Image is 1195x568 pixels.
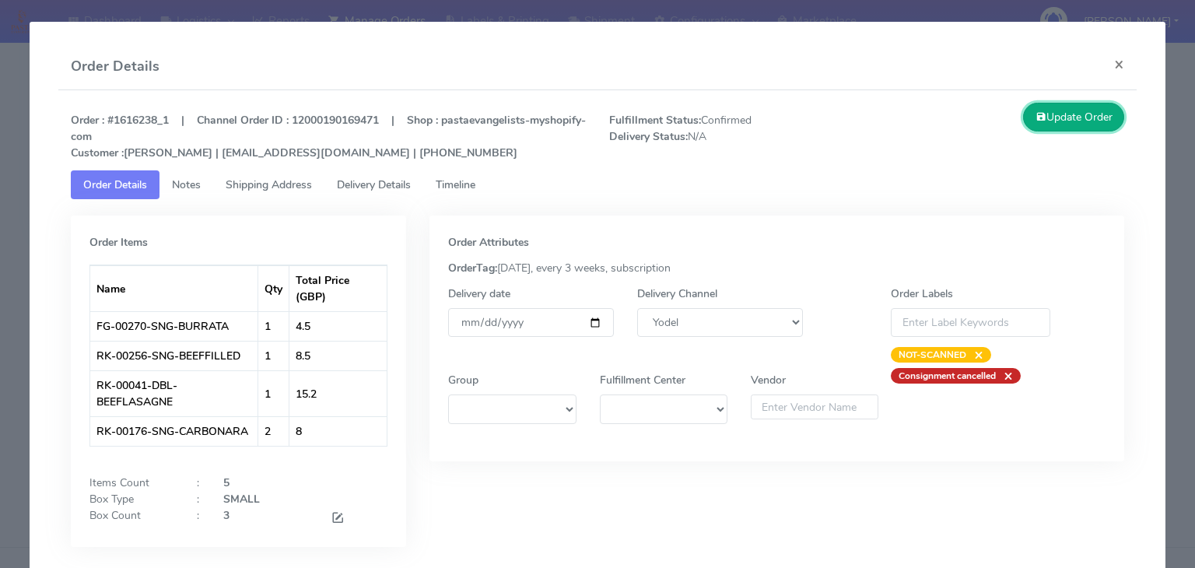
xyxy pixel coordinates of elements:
[448,372,478,388] label: Group
[258,311,289,341] td: 1
[90,416,258,446] td: RK-00176-SNG-CARBONARA
[172,177,201,192] span: Notes
[448,286,510,302] label: Delivery date
[185,507,212,528] div: :
[899,349,966,361] strong: NOT-SCANNED
[337,177,411,192] span: Delivery Details
[78,475,185,491] div: Items Count
[751,372,786,388] label: Vendor
[71,146,124,160] strong: Customer :
[289,311,387,341] td: 4.5
[71,56,159,77] h4: Order Details
[289,341,387,370] td: 8.5
[1102,44,1137,85] button: Close
[258,265,289,311] th: Qty
[891,286,953,302] label: Order Labels
[751,394,878,419] input: Enter Vendor Name
[258,341,289,370] td: 1
[637,286,717,302] label: Delivery Channel
[258,416,289,446] td: 2
[289,265,387,311] th: Total Price (GBP)
[600,372,685,388] label: Fulfillment Center
[448,261,497,275] strong: OrderTag:
[289,370,387,416] td: 15.2
[83,177,147,192] span: Order Details
[90,265,258,311] th: Name
[78,491,185,507] div: Box Type
[891,308,1051,337] input: Enter Label Keywords
[90,341,258,370] td: RK-00256-SNG-BEEFFILLED
[78,507,185,528] div: Box Count
[90,370,258,416] td: RK-00041-DBL-BEEFLASAGNE
[609,129,688,144] strong: Delivery Status:
[185,475,212,491] div: :
[89,235,148,250] strong: Order Items
[448,235,529,250] strong: Order Attributes
[223,508,230,523] strong: 3
[436,177,475,192] span: Timeline
[436,260,1117,276] div: [DATE], every 3 weeks, subscription
[966,347,983,363] span: ×
[71,170,1124,199] ul: Tabs
[609,113,701,128] strong: Fulfillment Status:
[996,368,1013,384] span: ×
[223,492,260,507] strong: SMALL
[1023,103,1124,131] button: Update Order
[90,311,258,341] td: FG-00270-SNG-BURRATA
[597,112,867,161] span: Confirmed N/A
[223,475,230,490] strong: 5
[226,177,312,192] span: Shipping Address
[289,416,387,446] td: 8
[185,491,212,507] div: :
[71,113,586,160] strong: Order : #1616238_1 | Channel Order ID : 12000190169471 | Shop : pastaevangelists-myshopify-com [P...
[258,370,289,416] td: 1
[899,370,996,382] strong: Consignment cancelled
